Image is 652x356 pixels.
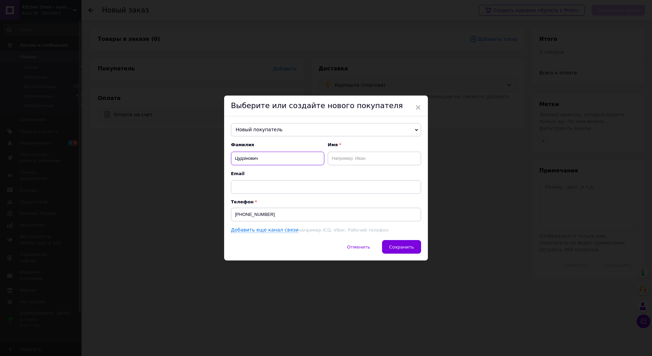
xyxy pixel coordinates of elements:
span: например ICQ, Viber, Рабочий телефон [298,227,388,233]
span: Отменить [347,244,370,250]
p: Телефон [231,199,421,204]
input: +38 096 0000000 [231,208,421,221]
div: Выберите или создайте нового покупателя [224,96,428,116]
span: Новый покупатель [231,123,421,137]
span: × [415,102,421,113]
input: Например: Иванов [231,152,324,165]
span: Фамилия [231,142,324,148]
span: Сохранить [389,244,414,250]
span: Имя [328,142,421,148]
span: Email [231,171,421,177]
button: Сохранить [382,240,421,254]
a: Добавить еще канал связи [231,227,298,233]
input: Например: Иван [328,152,421,165]
button: Отменить [340,240,377,254]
